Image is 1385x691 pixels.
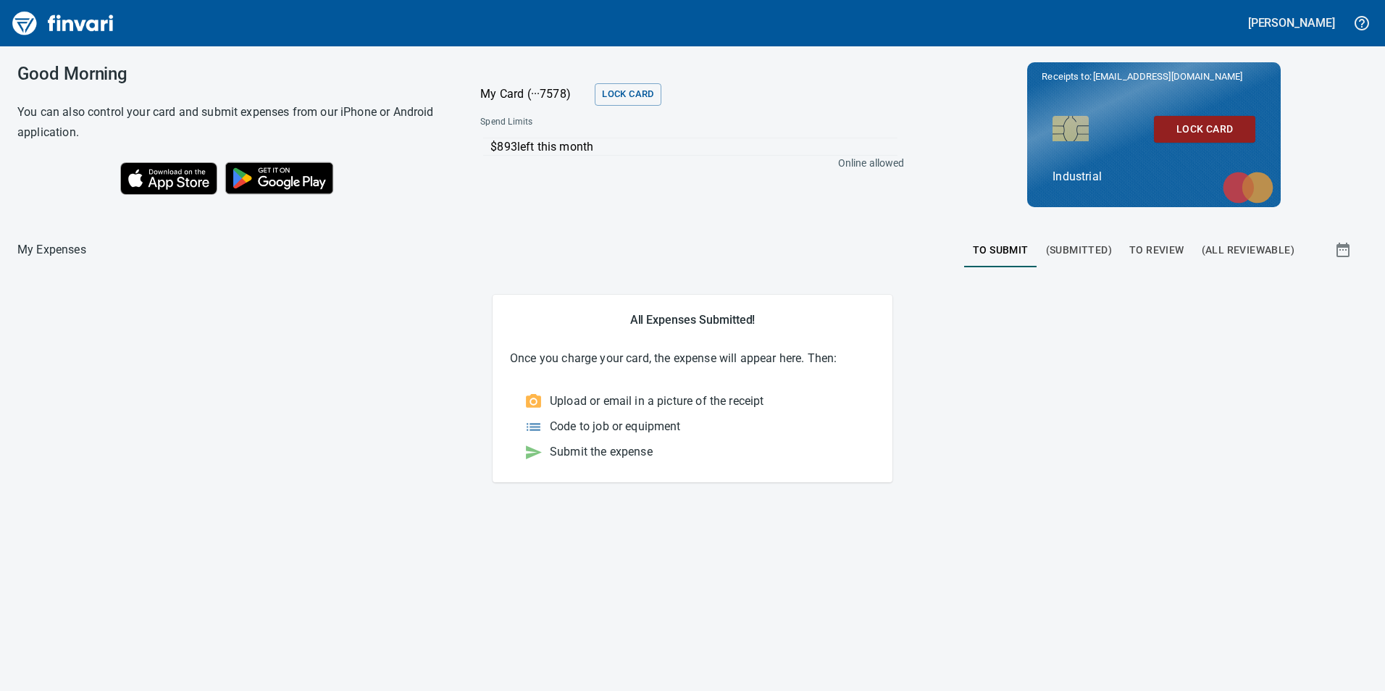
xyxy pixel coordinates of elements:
[17,64,444,84] h3: Good Morning
[1244,12,1339,34] button: [PERSON_NAME]
[1154,116,1255,143] button: Lock Card
[120,162,217,195] img: Download on the App Store
[469,156,904,170] p: Online allowed
[1248,15,1335,30] h5: [PERSON_NAME]
[1046,241,1112,259] span: (Submitted)
[17,102,444,143] h6: You can also control your card and submit expenses from our iPhone or Android application.
[1202,241,1294,259] span: (All Reviewable)
[973,241,1029,259] span: To Submit
[595,83,661,106] button: Lock Card
[9,6,117,41] img: Finvari
[602,86,653,103] span: Lock Card
[17,241,86,259] p: My Expenses
[480,85,589,103] p: My Card (···7578)
[17,241,86,259] nav: breadcrumb
[1129,241,1184,259] span: To Review
[550,418,681,435] p: Code to job or equipment
[510,350,875,367] p: Once you charge your card, the expense will appear here. Then:
[480,115,717,130] span: Spend Limits
[1042,70,1266,84] p: Receipts to:
[490,138,897,156] p: $893 left this month
[1092,70,1244,83] span: [EMAIL_ADDRESS][DOMAIN_NAME]
[1166,120,1244,138] span: Lock Card
[1321,233,1368,267] button: Show transactions within a particular date range
[1053,168,1255,185] p: Industrial
[550,443,653,461] p: Submit the expense
[510,312,875,327] h5: All Expenses Submitted!
[1215,164,1281,211] img: mastercard.svg
[217,154,342,202] img: Get it on Google Play
[550,393,763,410] p: Upload or email in a picture of the receipt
